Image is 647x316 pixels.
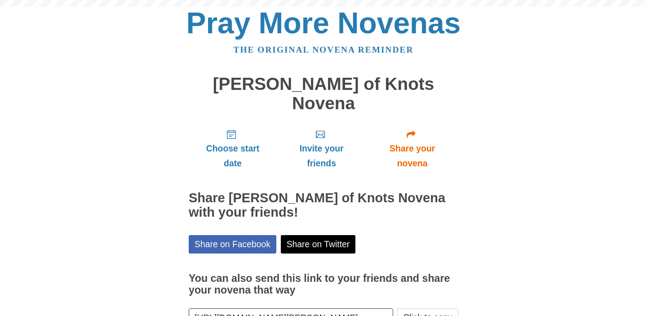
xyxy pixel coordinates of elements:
span: Share your novena [375,141,449,171]
a: Choose start date [189,122,277,175]
a: Invite your friends [277,122,366,175]
span: Invite your friends [286,141,357,171]
a: Share on Twitter [281,235,356,254]
h1: [PERSON_NAME] of Knots Novena [189,75,458,113]
span: Choose start date [198,141,268,171]
a: The original novena reminder [234,45,414,54]
h3: You can also send this link to your friends and share your novena that way [189,273,458,296]
a: Share on Facebook [189,235,276,254]
a: Share your novena [366,122,458,175]
h2: Share [PERSON_NAME] of Knots Novena with your friends! [189,191,458,220]
a: Pray More Novenas [186,6,461,40]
